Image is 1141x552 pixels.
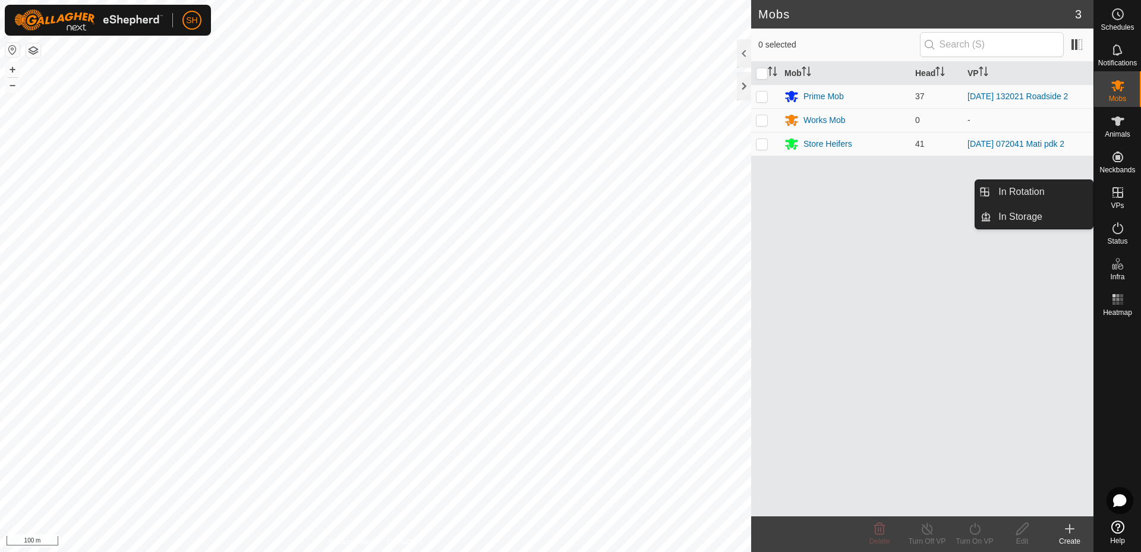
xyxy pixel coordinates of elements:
span: Mobs [1109,95,1126,102]
span: 3 [1075,5,1082,23]
button: Map Layers [26,43,40,58]
div: Edit [998,536,1046,547]
span: Heatmap [1103,309,1132,316]
li: In Rotation [975,180,1093,204]
a: In Rotation [991,180,1093,204]
button: + [5,62,20,77]
div: Works Mob [803,114,846,127]
span: Delete [869,537,890,545]
h2: Mobs [758,7,1075,21]
div: Turn Off VP [903,536,951,547]
span: VPs [1111,202,1124,209]
img: Gallagher Logo [14,10,163,31]
span: 41 [915,139,925,149]
div: Turn On VP [951,536,998,547]
th: Head [910,62,963,85]
button: – [5,78,20,92]
span: Notifications [1098,59,1137,67]
a: [DATE] 132021 Roadside 2 [967,92,1068,101]
span: Neckbands [1099,166,1135,174]
th: Mob [780,62,910,85]
span: Help [1110,537,1125,544]
span: Animals [1105,131,1130,138]
a: [DATE] 072041 Mati pdk 2 [967,139,1064,149]
span: 0 [915,115,920,125]
span: 0 selected [758,39,920,51]
p-sorticon: Activate to sort [768,68,777,78]
p-sorticon: Activate to sort [935,68,945,78]
input: Search (S) [920,32,1064,57]
div: Create [1046,536,1093,547]
span: Infra [1110,273,1124,280]
td: - [963,108,1093,132]
th: VP [963,62,1093,85]
span: SH [186,14,197,27]
p-sorticon: Activate to sort [979,68,988,78]
div: Prime Mob [803,90,844,103]
a: In Storage [991,205,1093,229]
span: 37 [915,92,925,101]
button: Reset Map [5,43,20,57]
span: Schedules [1101,24,1134,31]
li: In Storage [975,205,1093,229]
div: Store Heifers [803,138,852,150]
p-sorticon: Activate to sort [802,68,811,78]
span: In Storage [998,210,1042,224]
span: In Rotation [998,185,1044,199]
a: Privacy Policy [329,537,373,547]
a: Help [1094,516,1141,549]
span: Status [1107,238,1127,245]
a: Contact Us [387,537,423,547]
